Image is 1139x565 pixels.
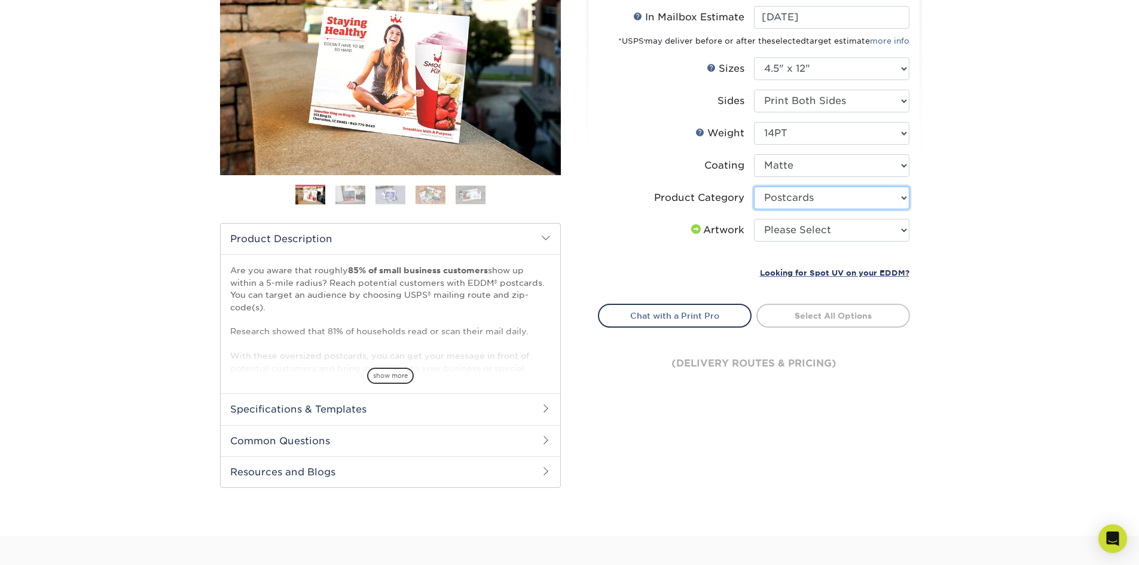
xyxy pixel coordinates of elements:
span: selected [771,36,806,45]
div: Sides [717,94,744,108]
h2: Common Questions [221,425,560,456]
small: *USPS may deliver before or after the target estimate [618,36,909,45]
a: more info [870,36,909,45]
div: Product Category [654,191,744,205]
h2: Resources and Blogs [221,456,560,487]
strong: 85% of small business customers [348,265,488,275]
img: EDDM 02 [335,185,365,204]
p: Are you aware that roughly show up within a 5-mile radius? Reach potential customers with EDDM® p... [230,264,551,484]
div: Coating [704,158,744,173]
h2: Specifications & Templates [221,393,560,424]
sup: ® [644,39,645,42]
img: EDDM 05 [456,185,485,204]
a: Looking for Spot UV on your EDDM? [760,267,909,278]
div: Sizes [707,62,744,76]
a: Chat with a Print Pro [598,304,752,328]
small: Looking for Spot UV on your EDDM? [760,268,909,277]
div: Open Intercom Messenger [1098,524,1127,553]
a: Select All Options [756,304,910,328]
input: Select Date [754,6,909,29]
span: show more [367,368,414,384]
div: In Mailbox Estimate [633,10,744,25]
div: (delivery routes & pricing) [598,328,910,399]
img: EDDM 03 [375,185,405,204]
img: EDDM 04 [416,185,445,204]
div: Artwork [689,223,744,237]
h2: Product Description [221,224,560,254]
div: Weight [695,126,744,141]
img: EDDM 01 [295,185,325,206]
